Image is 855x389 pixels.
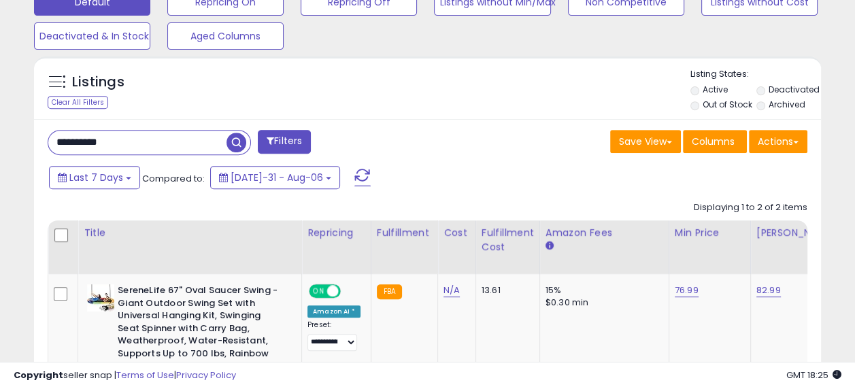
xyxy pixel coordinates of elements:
[683,130,747,153] button: Columns
[690,68,821,81] p: Listing States:
[482,284,529,297] div: 13.61
[307,320,361,351] div: Preset:
[546,240,554,252] small: Amazon Fees.
[72,73,124,92] h5: Listings
[769,99,805,110] label: Archived
[443,284,460,297] a: N/A
[377,226,432,240] div: Fulfillment
[87,284,114,311] img: 41Iv3MBMfTL._SL40_.jpg
[142,172,205,185] span: Compared to:
[694,201,807,214] div: Displaying 1 to 2 of 2 items
[482,226,534,254] div: Fulfillment Cost
[69,171,123,184] span: Last 7 Days
[786,369,841,382] span: 2025-08-14 18:25 GMT
[339,286,361,297] span: OFF
[176,369,236,382] a: Privacy Policy
[769,84,820,95] label: Deactivated
[14,369,236,382] div: seller snap | |
[307,305,361,318] div: Amazon AI *
[756,284,781,297] a: 82.99
[692,135,735,148] span: Columns
[34,22,150,50] button: Deactivated & In Stock
[116,369,174,382] a: Terms of Use
[675,226,745,240] div: Min Price
[48,96,108,109] div: Clear All Filters
[675,284,699,297] a: 76.99
[307,226,365,240] div: Repricing
[443,226,470,240] div: Cost
[546,297,658,309] div: $0.30 min
[118,284,283,363] b: SereneLife 67" Oval Saucer Swing - Giant Outdoor Swing Set with Universal Hanging Kit, Swinging S...
[167,22,284,50] button: Aged Columns
[210,166,340,189] button: [DATE]-31 - Aug-06
[377,284,402,299] small: FBA
[610,130,681,153] button: Save View
[258,130,311,154] button: Filters
[756,226,837,240] div: [PERSON_NAME]
[749,130,807,153] button: Actions
[546,284,658,297] div: 15%
[546,226,663,240] div: Amazon Fees
[14,369,63,382] strong: Copyright
[310,286,327,297] span: ON
[231,171,323,184] span: [DATE]-31 - Aug-06
[703,84,728,95] label: Active
[703,99,752,110] label: Out of Stock
[49,166,140,189] button: Last 7 Days
[84,226,296,240] div: Title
